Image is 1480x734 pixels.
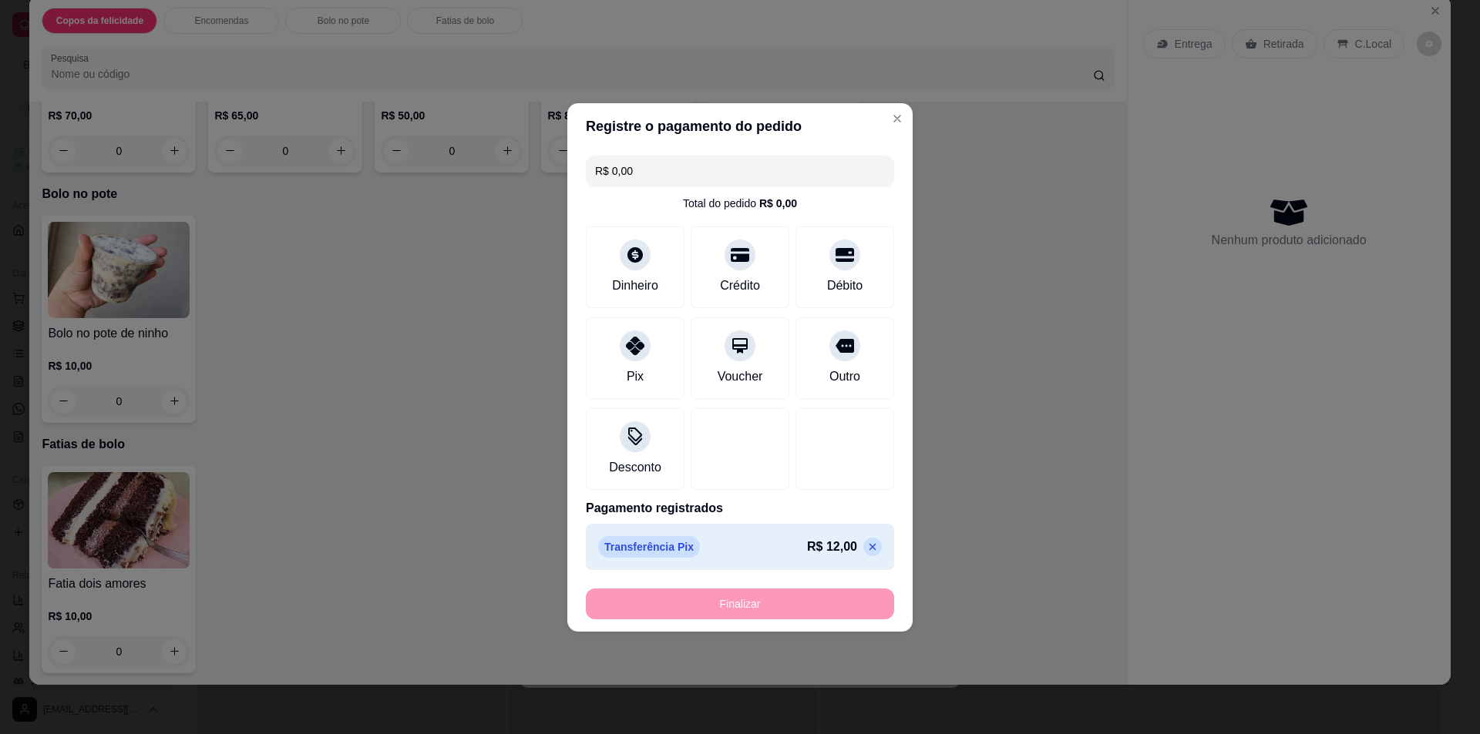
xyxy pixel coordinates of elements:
[567,103,913,149] header: Registre o pagamento do pedido
[759,196,797,211] div: R$ 0,00
[627,367,644,386] div: Pix
[718,367,763,386] div: Voucher
[827,277,863,295] div: Débito
[609,458,661,477] div: Desconto
[720,277,760,295] div: Crédito
[595,156,885,186] input: Ex.: hambúrguer de cordeiro
[598,536,700,558] p: Transferência Pix
[829,367,860,386] div: Outro
[885,106,910,131] button: Close
[586,499,894,518] p: Pagamento registrados
[683,196,797,211] div: Total do pedido
[612,277,658,295] div: Dinheiro
[807,538,857,556] p: R$ 12,00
